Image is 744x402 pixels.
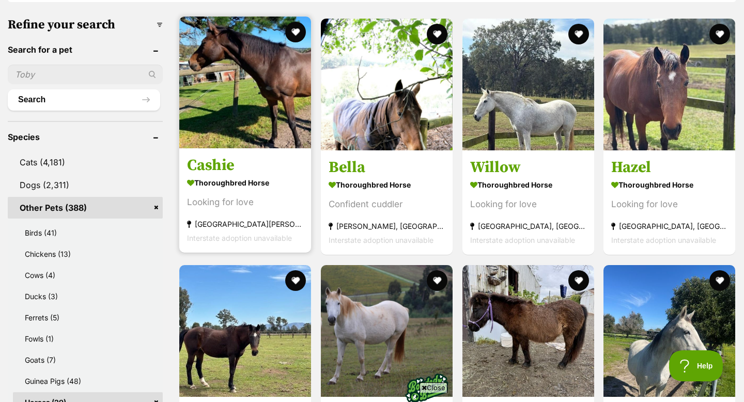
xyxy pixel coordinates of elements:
[329,220,445,234] strong: [PERSON_NAME], [GEOGRAPHIC_DATA]
[8,197,163,219] a: Other Pets (388)
[179,265,311,397] img: Bluebell - Thoroughbred Horse
[187,196,303,210] div: Looking for love
[321,265,453,397] img: Bear / Charlie - Pony Horse
[187,176,303,191] strong: Thoroughbred Horse
[13,371,163,391] a: Guinea Pigs (48)
[427,24,447,44] button: favourite
[8,45,163,54] header: Search for a pet
[13,307,163,328] a: Ferrets (5)
[611,178,727,193] strong: Thoroughbred Horse
[709,24,730,44] button: favourite
[462,150,594,255] a: Willow Thoroughbred Horse Looking for love [GEOGRAPHIC_DATA], [GEOGRAPHIC_DATA] Interstate adopti...
[187,156,303,176] h3: Cashie
[611,236,716,245] span: Interstate adoption unavailable
[321,19,453,150] img: Bella - Thoroughbred Horse
[13,350,163,370] a: Goats (7)
[568,270,588,291] button: favourite
[13,244,163,264] a: Chickens (13)
[329,198,445,212] div: Confident cuddler
[8,89,160,110] button: Search
[470,158,586,178] h3: Willow
[321,150,453,255] a: Bella Thoroughbred Horse Confident cuddler [PERSON_NAME], [GEOGRAPHIC_DATA] Interstate adoption u...
[329,178,445,193] strong: Thoroughbred Horse
[13,286,163,306] a: Ducks (3)
[329,236,433,245] span: Interstate adoption unavailable
[420,382,447,393] span: Close
[285,22,306,42] button: favourite
[179,148,311,253] a: Cashie Thoroughbred Horse Looking for love [GEOGRAPHIC_DATA][PERSON_NAME][GEOGRAPHIC_DATA] Inters...
[187,234,292,243] span: Interstate adoption unavailable
[603,150,735,255] a: Hazel Thoroughbred Horse Looking for love [GEOGRAPHIC_DATA], [GEOGRAPHIC_DATA] Interstate adoptio...
[603,265,735,397] img: Barry - Thoroughbred Horse
[470,178,586,193] strong: Thoroughbred Horse
[709,270,730,291] button: favourite
[611,198,727,212] div: Looking for love
[603,19,735,150] img: Hazel - Thoroughbred Horse
[470,198,586,212] div: Looking for love
[13,265,163,285] a: Cows (4)
[13,223,163,243] a: Birds (41)
[8,132,163,142] header: Species
[470,220,586,234] strong: [GEOGRAPHIC_DATA], [GEOGRAPHIC_DATA]
[611,158,727,178] h3: Hazel
[611,220,727,234] strong: [GEOGRAPHIC_DATA], [GEOGRAPHIC_DATA]
[329,158,445,178] h3: Bella
[8,18,163,32] h3: Refine your search
[427,270,447,291] button: favourite
[669,350,723,381] iframe: Help Scout Beacon - Open
[462,265,594,397] img: Nancy - Miniature Horse
[8,174,163,196] a: Dogs (2,311)
[470,236,575,245] span: Interstate adoption unavailable
[285,270,306,291] button: favourite
[8,151,163,173] a: Cats (4,181)
[179,17,311,148] img: Cashie - Thoroughbred Horse
[568,24,588,44] button: favourite
[462,19,594,150] img: Willow - Thoroughbred Horse
[187,218,303,231] strong: [GEOGRAPHIC_DATA][PERSON_NAME][GEOGRAPHIC_DATA]
[13,329,163,349] a: Fowls (1)
[8,65,163,84] input: Toby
